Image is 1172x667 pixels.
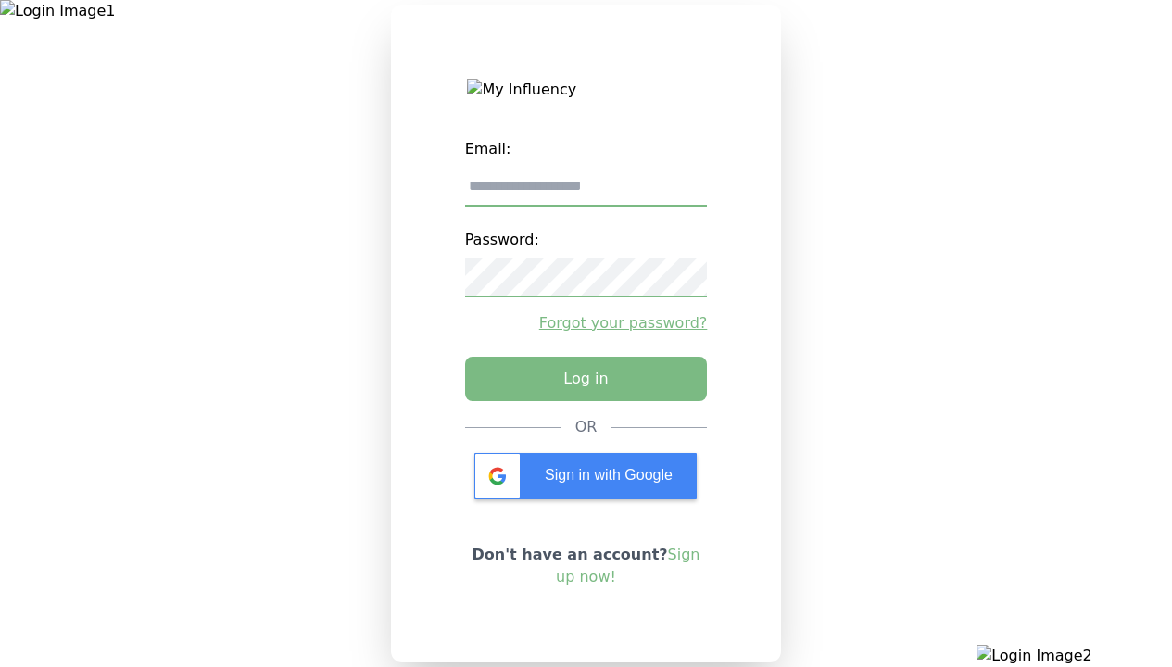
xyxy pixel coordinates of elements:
[977,645,1172,667] img: Login Image2
[465,221,708,258] label: Password:
[465,357,708,401] button: Log in
[465,312,708,334] a: Forgot your password?
[545,467,673,483] span: Sign in with Google
[465,544,708,588] p: Don't have an account?
[474,453,697,499] div: Sign in with Google
[467,79,704,101] img: My Influency
[465,131,708,168] label: Email:
[575,416,598,438] div: OR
